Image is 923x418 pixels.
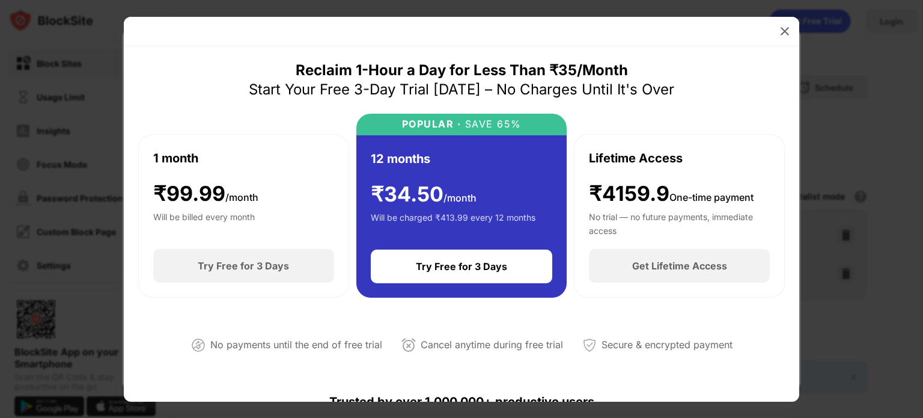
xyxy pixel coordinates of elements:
[371,150,430,168] div: 12 months
[589,182,754,206] div: ₹4159.9
[602,336,733,354] div: Secure & encrypted payment
[632,260,727,272] div: Get Lifetime Access
[198,260,289,272] div: Try Free for 3 Days
[210,336,382,354] div: No payments until the end of free trial
[421,336,563,354] div: Cancel anytime during free trial
[191,338,206,352] img: not-paying
[589,149,683,167] div: Lifetime Access
[443,192,477,204] span: /month
[225,191,258,203] span: /month
[153,211,255,235] div: Will be billed every month
[582,338,597,352] img: secured-payment
[249,80,674,99] div: Start Your Free 3-Day Trial [DATE] – No Charges Until It's Over
[371,182,477,207] div: ₹ 34.50
[153,182,258,206] div: ₹ 99.99
[296,61,628,80] div: Reclaim 1-Hour a Day for Less Than ₹35/Month
[416,260,507,272] div: Try Free for 3 Days
[461,118,522,130] div: SAVE 65%
[402,118,461,130] div: POPULAR ·
[153,149,198,167] div: 1 month
[401,338,416,352] img: cancel-anytime
[669,191,754,203] span: One-time payment
[589,211,770,235] div: No trial — no future payments, immediate access
[371,211,535,235] div: Will be charged ₹413.99 every 12 months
